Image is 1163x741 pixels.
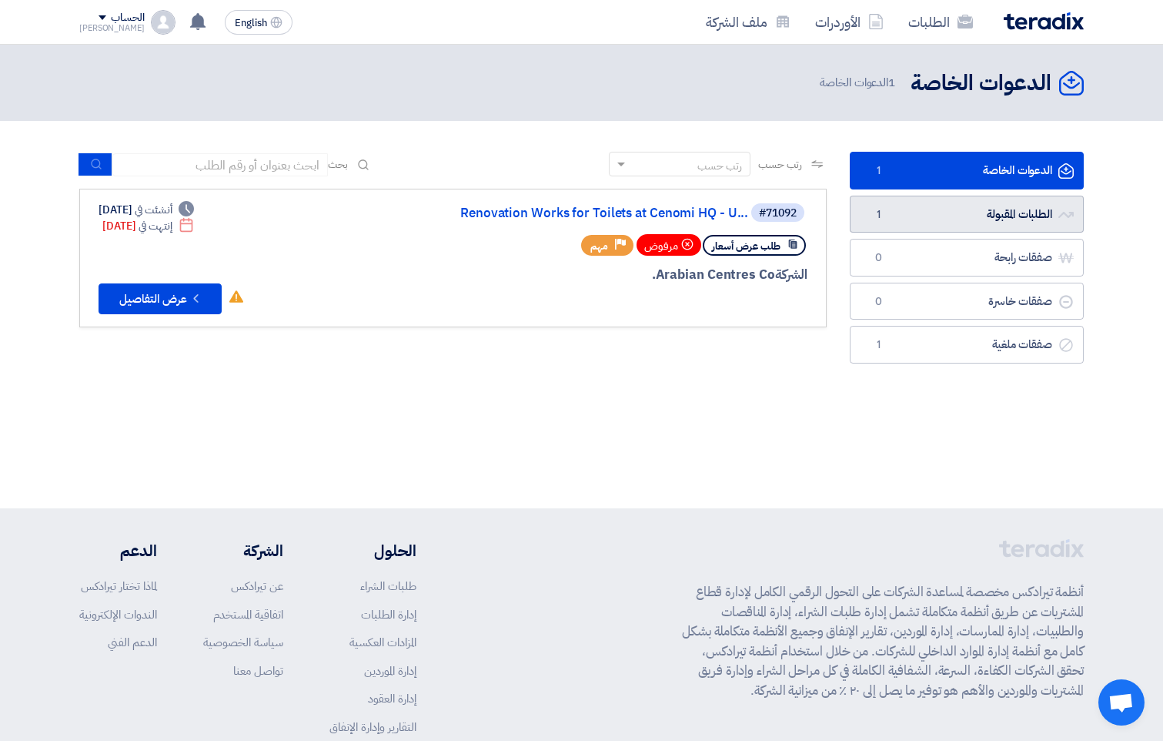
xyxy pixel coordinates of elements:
[225,10,292,35] button: English
[328,156,348,173] span: بحث
[1098,679,1145,726] a: دردشة مفتوحة
[697,158,742,174] div: رتب حسب
[235,18,267,28] span: English
[233,662,283,679] a: تواصل معنا
[590,239,608,253] span: مهم
[758,156,802,173] span: رتب حسب
[911,69,1051,99] h2: الدعوات الخاصة
[231,578,283,595] a: عن تيرادكس
[203,539,283,562] li: الشركة
[81,578,157,595] a: لماذا تختار تيرادكس
[360,578,416,595] a: طلبات الشراء
[213,606,283,623] a: اتفاقية المستخدم
[361,606,416,623] a: إدارة الطلبات
[79,24,145,32] div: [PERSON_NAME]
[99,283,222,314] button: عرض التفاصيل
[99,202,194,218] div: [DATE]
[112,153,328,176] input: ابحث بعنوان أو رقم الطلب
[896,4,985,40] a: الطلبات
[712,239,780,253] span: طلب عرض أسعار
[850,196,1084,233] a: الطلبات المقبولة1
[693,4,803,40] a: ملف الشركة
[329,719,416,736] a: التقارير وإدارة الإنفاق
[869,337,887,353] span: 1
[869,207,887,223] span: 1
[682,582,1084,700] p: أنظمة تيرادكس مخصصة لمساعدة الشركات على التحول الرقمي الكامل لإدارة قطاع المشتريات عن طريق أنظمة ...
[440,206,748,220] a: Renovation Works for Toilets at Cenomi HQ - U...
[637,234,701,256] div: مرفوض
[102,218,194,234] div: [DATE]
[203,634,283,651] a: سياسة الخصوصية
[79,539,157,562] li: الدعم
[850,283,1084,320] a: صفقات خاسرة0
[437,265,807,285] div: Arabian Centres Co.
[139,218,172,234] span: إنتهت في
[1004,12,1084,30] img: Teradix logo
[349,634,416,651] a: المزادات العكسية
[135,202,172,218] span: أنشئت في
[151,10,175,35] img: profile_test.png
[888,74,895,91] span: 1
[111,12,144,25] div: الحساب
[820,74,898,92] span: الدعوات الخاصة
[869,163,887,179] span: 1
[803,4,896,40] a: الأوردرات
[329,539,416,562] li: الحلول
[869,250,887,266] span: 0
[368,690,416,707] a: إدارة العقود
[869,294,887,310] span: 0
[850,152,1084,189] a: الدعوات الخاصة1
[108,634,157,651] a: الدعم الفني
[850,326,1084,364] a: صفقات ملغية1
[79,606,157,623] a: الندوات الإلكترونية
[775,265,808,284] span: الشركة
[759,208,797,219] div: #71092
[364,662,416,679] a: إدارة الموردين
[850,239,1084,277] a: صفقات رابحة0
